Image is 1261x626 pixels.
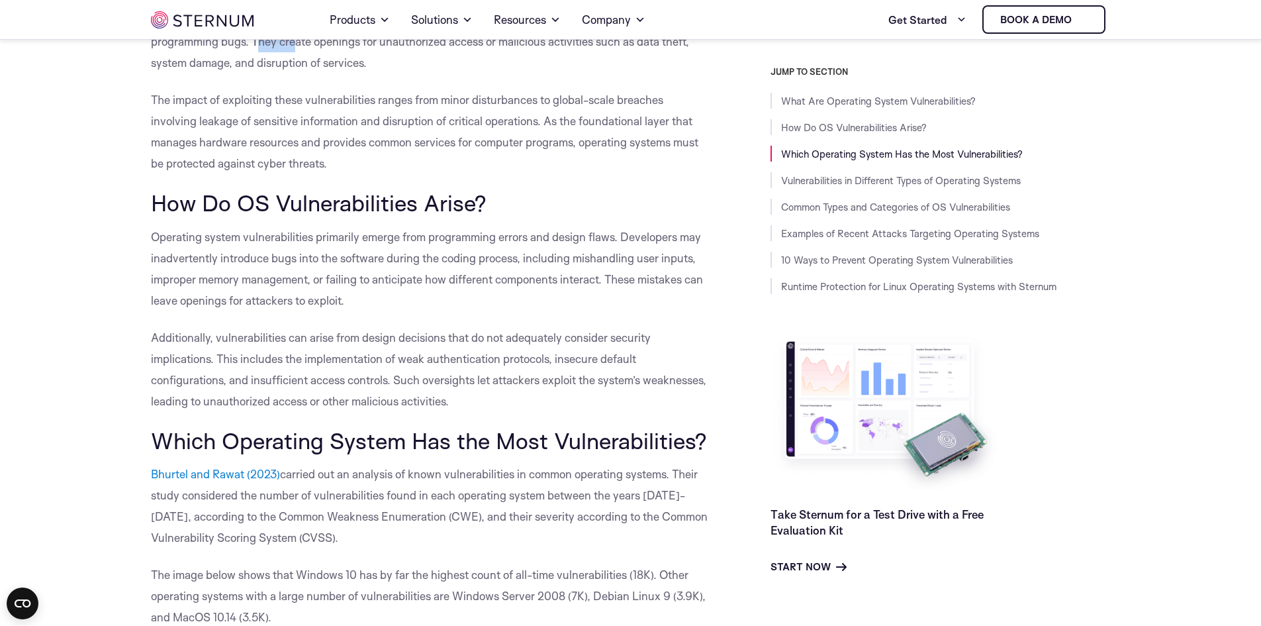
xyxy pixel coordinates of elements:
[888,7,966,33] a: Get Started
[151,568,706,624] span: The image below shows that Windows 10 has by far the highest count of all-time vulnerabilities (1...
[1077,15,1088,25] img: sternum iot
[771,559,847,575] a: Start Now
[582,1,645,38] a: Company
[771,331,1002,496] img: Take Sternum for a Test Drive with a Free Evaluation Kit
[781,280,1056,293] a: Runtime Protection for Linux Operating Systems with Sternum
[494,1,561,38] a: Resources
[771,507,984,537] a: Take Sternum for a Test Drive with a Free Evaluation Kit
[771,66,1111,77] h3: JUMP TO SECTION
[151,467,280,481] a: Bhurtel and Rawat (2023)
[151,11,254,28] img: sternum iot
[151,427,707,454] span: Which Operating System Has the Most Vulnerabilities?
[781,201,1010,213] a: Common Types and Categories of OS Vulnerabilities
[151,93,698,170] span: The impact of exploiting these vulnerabilities ranges from minor disturbances to global-scale bre...
[781,148,1023,160] a: Which Operating System Has the Most Vulnerabilities?
[781,95,976,107] a: What Are Operating System Vulnerabilities?
[781,254,1013,266] a: 10 Ways to Prevent Operating System Vulnerabilities
[982,5,1105,34] a: Book a demo
[330,1,390,38] a: Products
[151,331,706,408] span: Additionally, vulnerabilities can arise from design decisions that do not adequately consider sec...
[151,189,487,217] span: How Do OS Vulnerabilities Arise?
[781,121,927,134] a: How Do OS Vulnerabilities Arise?
[411,1,473,38] a: Solutions
[7,588,38,619] button: Open CMP widget
[781,227,1039,240] a: Examples of Recent Attacks Targeting Operating Systems
[781,174,1021,187] a: Vulnerabilities in Different Types of Operating Systems
[151,467,708,545] span: carried out an analysis of known vulnerabilities in common operating systems. Their study conside...
[151,230,703,307] span: Operating system vulnerabilities primarily emerge from programming errors and design flaws. Devel...
[151,13,694,70] span: These vulnerabilities can stem from various sources, including design errors, inadequate security...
